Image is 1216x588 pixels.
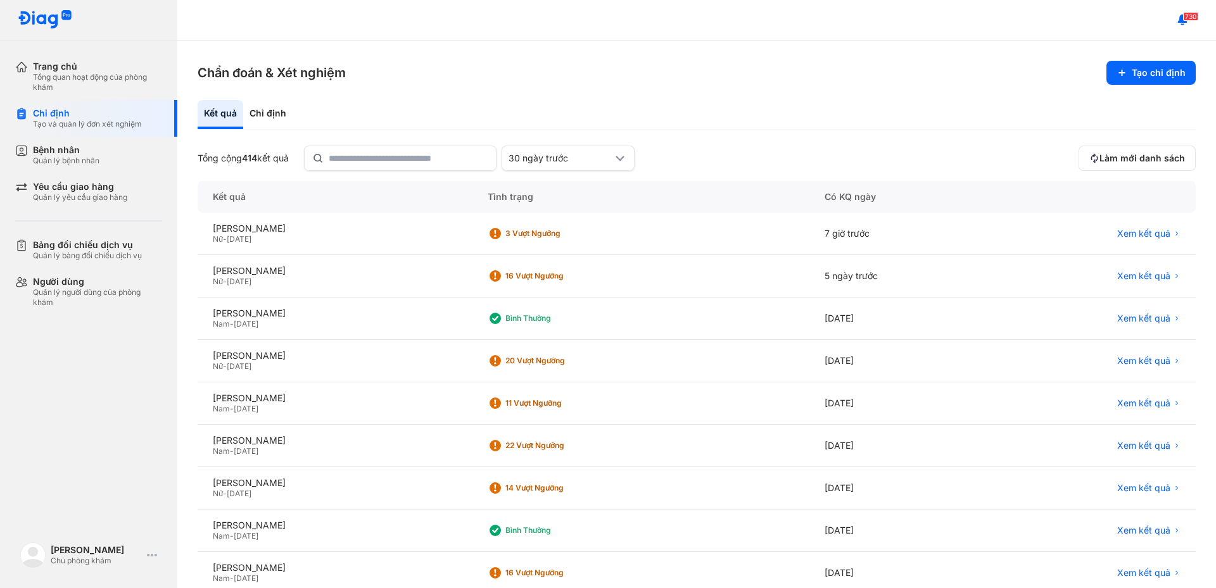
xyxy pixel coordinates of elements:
[33,119,142,129] div: Tạo và quản lý đơn xét nghiệm
[809,255,992,297] div: 5 ngày trước
[1117,228,1170,239] span: Xem kết quả
[505,271,607,281] div: 16 Vượt ngưỡng
[230,531,234,541] span: -
[213,361,223,371] span: Nữ
[1117,525,1170,536] span: Xem kết quả
[505,398,607,408] div: 11 Vượt ngưỡng
[33,108,142,119] div: Chỉ định
[213,562,457,573] div: [PERSON_NAME]
[213,308,457,319] div: [PERSON_NAME]
[198,64,346,82] h3: Chẩn đoán & Xét nghiệm
[51,544,142,556] div: [PERSON_NAME]
[505,483,607,493] div: 14 Vượt ngưỡng
[505,568,607,578] div: 16 Vượt ngưỡng
[213,350,457,361] div: [PERSON_NAME]
[33,276,162,287] div: Người dùng
[1117,567,1170,579] span: Xem kết quả
[234,446,258,456] span: [DATE]
[213,435,457,446] div: [PERSON_NAME]
[1117,440,1170,451] span: Xem kết quả
[223,361,227,371] span: -
[230,573,234,583] span: -
[223,234,227,244] span: -
[1106,61,1196,85] button: Tạo chỉ định
[213,319,230,328] span: Nam
[213,223,457,234] div: [PERSON_NAME]
[213,265,457,277] div: [PERSON_NAME]
[242,153,257,163] span: 414
[809,510,992,552] div: [DATE]
[213,531,230,541] span: Nam
[234,573,258,583] span: [DATE]
[809,425,992,467] div: [DATE]
[1079,146,1196,171] button: Làm mới danh sách
[227,234,251,244] span: [DATE]
[505,228,607,239] div: 3 Vượt ngưỡng
[505,441,607,451] div: 22 Vượt ngưỡng
[20,542,46,568] img: logo
[33,287,162,308] div: Quản lý người dùng của phòng khám
[1117,270,1170,282] span: Xem kết quả
[809,181,992,213] div: Có KQ ngày
[227,361,251,371] span: [DATE]
[1183,12,1198,21] span: 730
[213,392,457,404] div: [PERSON_NAME]
[213,477,457,489] div: [PERSON_NAME]
[213,277,223,286] span: Nữ
[509,153,612,164] div: 30 ngày trước
[1117,482,1170,494] span: Xem kết quả
[230,404,234,413] span: -
[33,72,162,92] div: Tổng quan hoạt động của phòng khám
[1117,355,1170,366] span: Xem kết quả
[223,489,227,498] span: -
[243,100,293,129] div: Chỉ định
[809,467,992,510] div: [DATE]
[33,192,127,203] div: Quản lý yêu cầu giao hàng
[227,489,251,498] span: [DATE]
[198,153,289,164] div: Tổng cộng kết quả
[33,239,142,251] div: Bảng đối chiếu dịch vụ
[234,404,258,413] span: [DATE]
[33,251,142,261] div: Quản lý bảng đối chiếu dịch vụ
[213,520,457,531] div: [PERSON_NAME]
[809,382,992,425] div: [DATE]
[33,61,162,72] div: Trang chủ
[213,573,230,583] span: Nam
[18,10,72,30] img: logo
[213,234,223,244] span: Nữ
[213,404,230,413] span: Nam
[809,340,992,382] div: [DATE]
[234,319,258,328] span: [DATE]
[213,489,223,498] span: Nữ
[234,531,258,541] span: [DATE]
[213,446,230,456] span: Nam
[1117,313,1170,324] span: Xem kết quả
[198,181,472,213] div: Kết quả
[472,181,809,213] div: Tình trạng
[1099,153,1185,164] span: Làm mới danh sách
[809,213,992,255] div: 7 giờ trước
[33,181,127,192] div: Yêu cầu giao hàng
[33,156,99,166] div: Quản lý bệnh nhân
[230,446,234,456] span: -
[223,277,227,286] span: -
[505,313,607,323] div: Bình thường
[1117,397,1170,409] span: Xem kết quả
[198,100,243,129] div: Kết quả
[51,556,142,566] div: Chủ phòng khám
[227,277,251,286] span: [DATE]
[505,525,607,535] div: Bình thường
[505,356,607,366] div: 20 Vượt ngưỡng
[809,297,992,340] div: [DATE]
[33,144,99,156] div: Bệnh nhân
[230,319,234,328] span: -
